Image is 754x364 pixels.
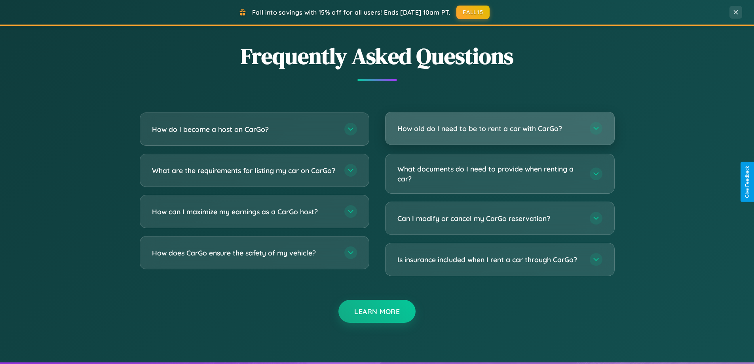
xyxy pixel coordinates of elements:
h3: How can I maximize my earnings as a CarGo host? [152,207,336,217]
h3: What are the requirements for listing my car on CarGo? [152,166,336,175]
h3: How old do I need to be to rent a car with CarGo? [397,124,582,133]
h3: How does CarGo ensure the safety of my vehicle? [152,248,336,258]
h3: Is insurance included when I rent a car through CarGo? [397,255,582,265]
div: Give Feedback [745,166,750,198]
h3: What documents do I need to provide when renting a car? [397,164,582,183]
h3: Can I modify or cancel my CarGo reservation? [397,213,582,223]
h3: How do I become a host on CarGo? [152,124,336,134]
button: Learn More [338,300,416,323]
button: FALL15 [456,6,490,19]
span: Fall into savings with 15% off for all users! Ends [DATE] 10am PT. [252,8,450,16]
h2: Frequently Asked Questions [140,41,615,71]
